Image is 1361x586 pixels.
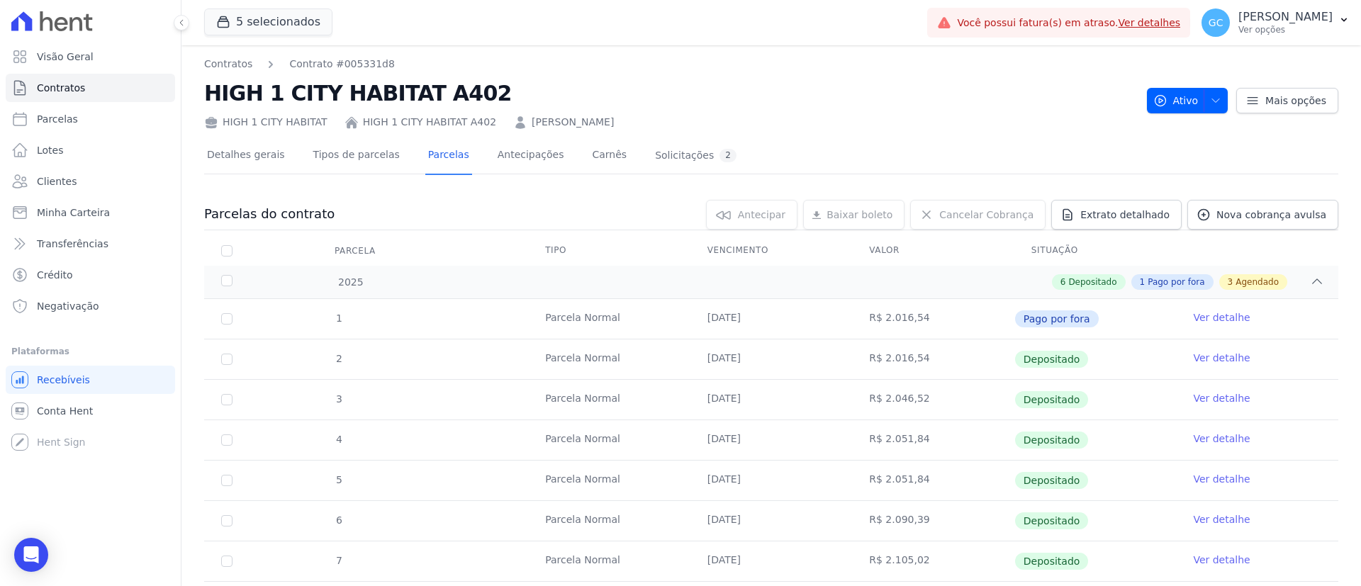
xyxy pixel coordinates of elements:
a: HIGH 1 CITY HABITAT A402 [363,115,496,130]
th: Vencimento [690,236,853,266]
span: 6 [1060,276,1066,288]
a: [PERSON_NAME] [532,115,614,130]
a: Extrato detalhado [1051,200,1182,230]
button: Ativo [1147,88,1228,113]
span: Recebíveis [37,373,90,387]
input: Só é possível selecionar pagamentos em aberto [221,434,233,446]
span: 5 [335,474,342,485]
span: 1 [335,312,342,324]
span: 1 [1140,276,1146,288]
span: 3 [1228,276,1233,288]
h2: HIGH 1 CITY HABITAT A402 [204,77,1136,109]
td: [DATE] [690,541,853,581]
span: Negativação [37,299,99,313]
span: Pago por fora [1015,310,1099,327]
div: HIGH 1 CITY HABITAT [204,115,327,130]
h3: Parcelas do contrato [204,205,335,222]
a: Conta Hent [6,397,175,425]
td: Parcela Normal [528,501,690,541]
a: Contratos [204,57,252,72]
span: Depositado [1015,351,1089,368]
a: Parcelas [425,137,472,175]
span: Contratos [37,81,85,95]
span: Minha Carteira [37,205,110,220]
span: 2 [335,353,342,364]
td: Parcela Normal [528,420,690,460]
a: Ver detalhe [1193,310,1250,325]
span: Conta Hent [37,404,93,418]
th: Tipo [528,236,690,266]
a: Parcelas [6,105,175,133]
span: Parcelas [37,112,78,126]
td: [DATE] [690,380,853,419]
span: Depositado [1068,276,1116,288]
td: R$ 2.051,84 [852,420,1014,460]
span: 6 [335,514,342,526]
a: Ver detalhe [1193,553,1250,567]
span: 7 [335,555,342,566]
td: R$ 2.105,02 [852,541,1014,581]
td: Parcela Normal [528,299,690,339]
td: Parcela Normal [528,339,690,379]
a: Detalhes gerais [204,137,288,175]
td: R$ 2.046,52 [852,380,1014,419]
span: GC [1209,18,1223,28]
span: Crédito [37,268,73,282]
span: Depositado [1015,391,1089,408]
span: 3 [335,393,342,405]
a: Tipos de parcelas [310,137,403,175]
div: Open Intercom Messenger [14,538,48,572]
td: [DATE] [690,461,853,500]
span: Pago por fora [1148,276,1204,288]
th: Situação [1014,236,1177,266]
input: Só é possível selecionar pagamentos em aberto [221,313,233,325]
div: Solicitações [655,149,736,162]
a: Mais opções [1236,88,1338,113]
span: Transferências [37,237,108,251]
a: Minha Carteira [6,198,175,227]
a: Ver detalhe [1193,432,1250,446]
span: Agendado [1236,276,1279,288]
td: [DATE] [690,299,853,339]
a: Contratos [6,74,175,102]
td: [DATE] [690,339,853,379]
a: Lotes [6,136,175,164]
td: R$ 2.051,84 [852,461,1014,500]
input: Só é possível selecionar pagamentos em aberto [221,475,233,486]
div: Parcela [318,237,393,265]
input: Só é possível selecionar pagamentos em aberto [221,556,233,567]
th: Valor [852,236,1014,266]
input: Só é possível selecionar pagamentos em aberto [221,394,233,405]
span: Depositado [1015,512,1089,529]
span: Lotes [37,143,64,157]
span: Visão Geral [37,50,94,64]
a: Visão Geral [6,43,175,71]
div: Plataformas [11,343,169,360]
a: Ver detalhes [1119,17,1181,28]
a: Ver detalhe [1193,351,1250,365]
span: Depositado [1015,553,1089,570]
td: R$ 2.016,54 [852,299,1014,339]
td: Parcela Normal [528,541,690,581]
span: 4 [335,434,342,445]
input: Só é possível selecionar pagamentos em aberto [221,354,233,365]
td: Parcela Normal [528,380,690,419]
span: Ativo [1153,88,1199,113]
td: Parcela Normal [528,461,690,500]
a: Ver detalhe [1193,391,1250,405]
a: Recebíveis [6,366,175,394]
a: Carnês [589,137,629,175]
td: [DATE] [690,501,853,541]
a: Contrato #005331d8 [289,57,395,72]
a: Solicitações2 [652,137,739,175]
a: Negativação [6,292,175,320]
button: 5 selecionados [204,9,332,35]
a: Ver detalhe [1193,472,1250,486]
nav: Breadcrumb [204,57,395,72]
td: [DATE] [690,420,853,460]
span: Nova cobrança avulsa [1216,208,1326,222]
td: R$ 2.016,54 [852,339,1014,379]
span: Depositado [1015,472,1089,489]
span: Você possui fatura(s) em atraso. [957,16,1180,30]
td: R$ 2.090,39 [852,501,1014,541]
